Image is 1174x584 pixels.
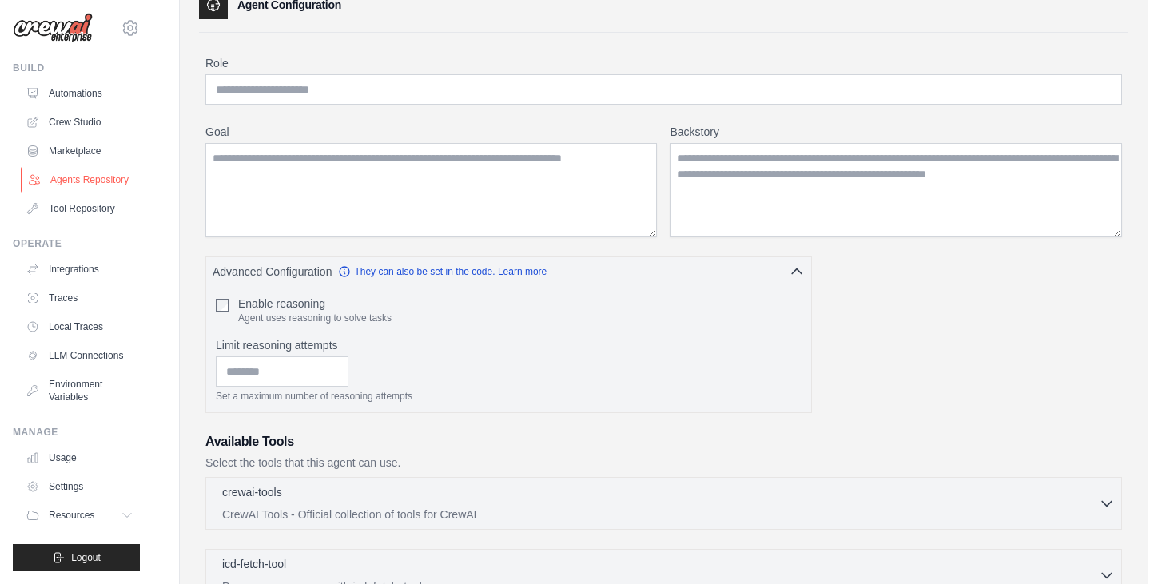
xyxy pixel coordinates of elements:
[19,256,140,282] a: Integrations
[19,343,140,368] a: LLM Connections
[13,13,93,43] img: Logo
[238,296,392,312] label: Enable reasoning
[238,312,392,324] p: Agent uses reasoning to solve tasks
[19,138,140,164] a: Marketplace
[21,167,141,193] a: Agents Repository
[216,390,802,403] p: Set a maximum number of reasoning attempts
[13,544,140,571] button: Logout
[19,285,140,311] a: Traces
[205,455,1122,471] p: Select the tools that this agent can use.
[213,264,332,280] span: Advanced Configuration
[205,55,1122,71] label: Role
[670,124,1122,140] label: Backstory
[13,62,140,74] div: Build
[19,314,140,340] a: Local Traces
[205,124,657,140] label: Goal
[49,509,94,522] span: Resources
[13,426,140,439] div: Manage
[213,484,1115,522] button: crewai-tools CrewAI Tools - Official collection of tools for CrewAI
[222,507,1099,522] p: CrewAI Tools - Official collection of tools for CrewAI
[19,474,140,499] a: Settings
[19,445,140,471] a: Usage
[19,371,140,410] a: Environment Variables
[216,337,802,353] label: Limit reasoning attempts
[205,432,1122,451] h3: Available Tools
[338,265,547,278] a: They can also be set in the code. Learn more
[222,484,282,500] p: crewai-tools
[13,237,140,250] div: Operate
[19,81,140,106] a: Automations
[19,196,140,221] a: Tool Repository
[206,257,811,286] button: Advanced Configuration They can also be set in the code. Learn more
[71,551,101,564] span: Logout
[222,556,286,572] p: icd-fetch-tool
[19,109,140,135] a: Crew Studio
[19,503,140,528] button: Resources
